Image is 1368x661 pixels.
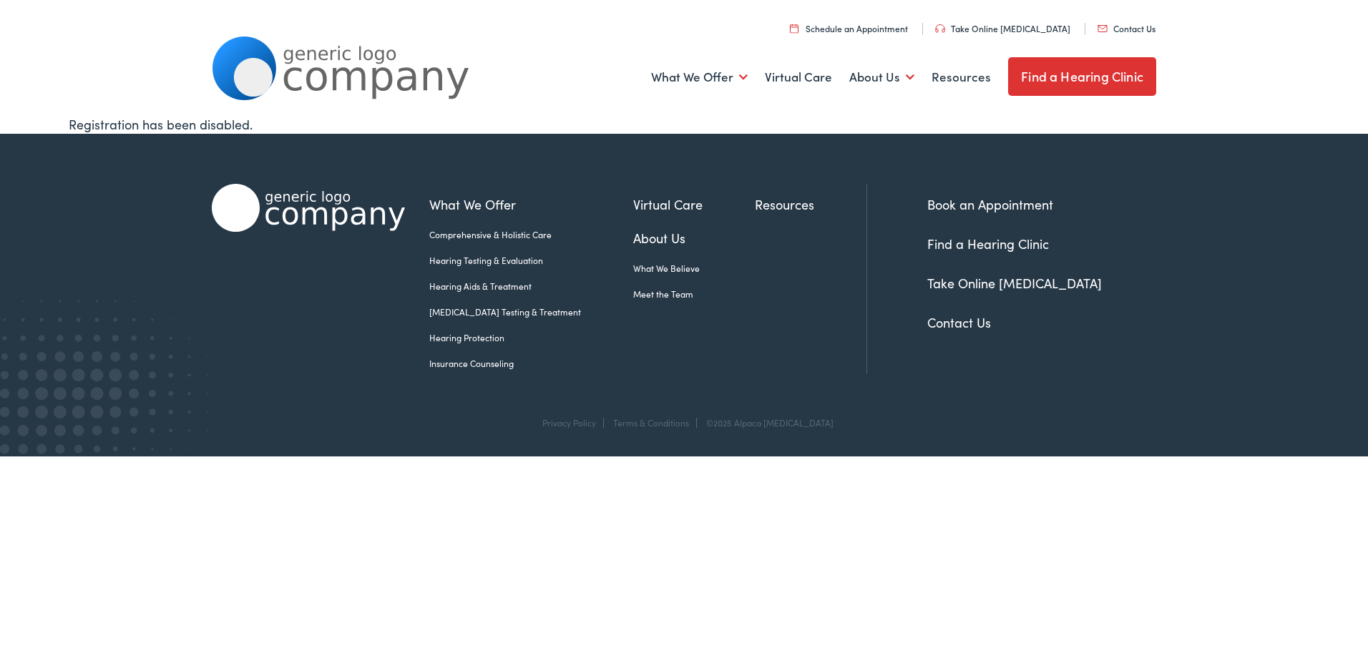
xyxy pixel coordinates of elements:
a: Comprehensive & Holistic Care [429,228,633,241]
a: Hearing Protection [429,331,633,344]
div: Registration has been disabled. [69,114,1300,134]
a: Resources [755,195,866,214]
a: Take Online [MEDICAL_DATA] [935,22,1070,34]
a: Contact Us [1098,22,1156,34]
a: Virtual Care [765,51,832,104]
img: utility icon [935,24,945,33]
a: Hearing Aids & Treatment [429,280,633,293]
a: About Us [849,51,914,104]
a: Find a Hearing Clinic [927,235,1049,253]
a: Take Online [MEDICAL_DATA] [927,274,1102,292]
a: Virtual Care [633,195,755,214]
a: Hearing Testing & Evaluation [429,254,633,267]
img: utility icon [790,24,798,33]
a: What We Offer [651,51,748,104]
img: Alpaca Audiology [212,184,405,232]
a: Book an Appointment [927,195,1053,213]
a: What We Offer [429,195,633,214]
a: Find a Hearing Clinic [1008,57,1156,96]
a: Schedule an Appointment [790,22,908,34]
a: Contact Us [927,313,991,331]
a: Resources [932,51,991,104]
a: Terms & Conditions [613,416,689,429]
a: Privacy Policy [542,416,596,429]
a: Insurance Counseling [429,357,633,370]
a: What We Believe [633,262,755,275]
div: ©2025 Alpaca [MEDICAL_DATA] [699,418,834,428]
a: [MEDICAL_DATA] Testing & Treatment [429,305,633,318]
a: About Us [633,228,755,248]
img: utility icon [1098,25,1108,32]
a: Meet the Team [633,288,755,300]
